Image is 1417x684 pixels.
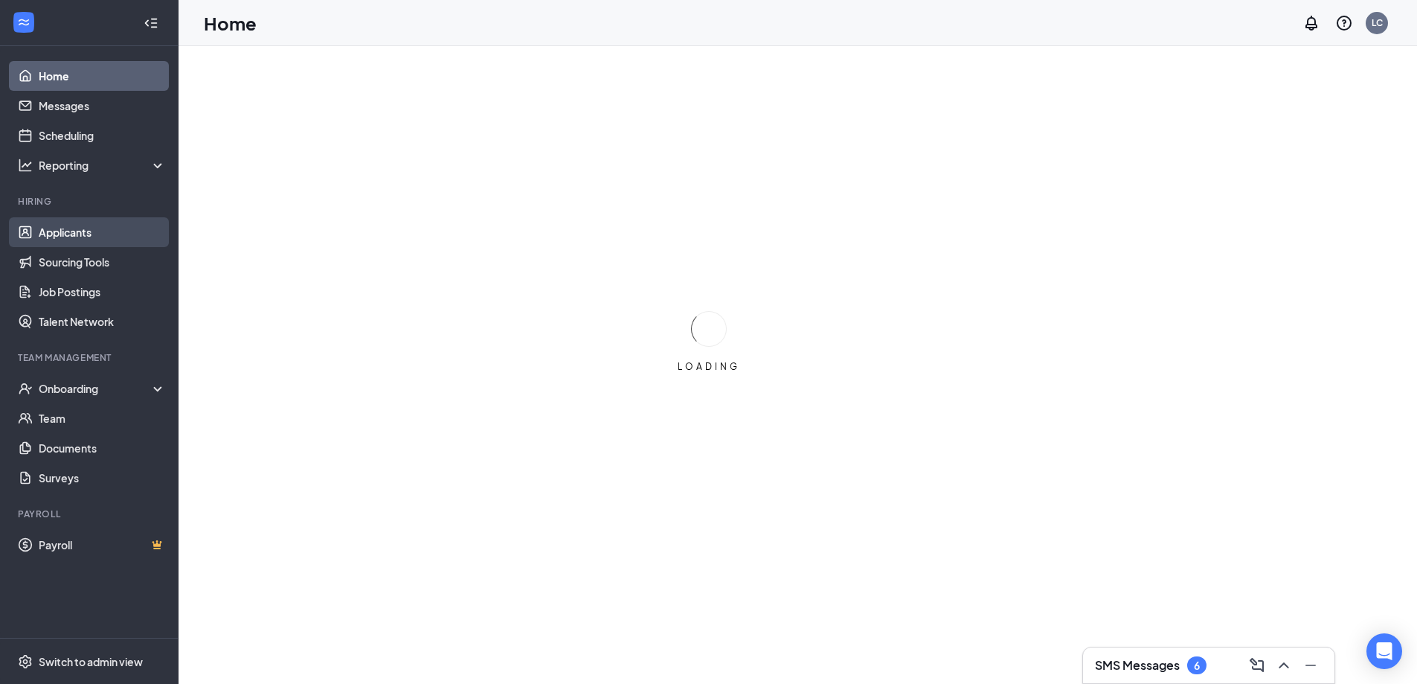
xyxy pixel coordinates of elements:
[18,195,163,208] div: Hiring
[39,463,166,493] a: Surveys
[204,10,257,36] h1: Home
[39,403,166,433] a: Team
[1335,14,1353,32] svg: QuestionInfo
[1275,656,1293,674] svg: ChevronUp
[18,351,163,364] div: Team Management
[18,158,33,173] svg: Analysis
[144,16,158,31] svg: Collapse
[1299,653,1323,677] button: Minimize
[39,530,166,560] a: PayrollCrown
[39,158,167,173] div: Reporting
[39,654,143,669] div: Switch to admin view
[18,654,33,669] svg: Settings
[672,360,746,373] div: LOADING
[1194,659,1200,672] div: 6
[39,277,166,307] a: Job Postings
[1302,14,1320,32] svg: Notifications
[39,61,166,91] a: Home
[1372,16,1383,29] div: LC
[1248,656,1266,674] svg: ComposeMessage
[18,381,33,396] svg: UserCheck
[39,91,166,121] a: Messages
[39,433,166,463] a: Documents
[39,381,153,396] div: Onboarding
[39,217,166,247] a: Applicants
[1302,656,1320,674] svg: Minimize
[16,15,31,30] svg: WorkstreamLogo
[39,247,166,277] a: Sourcing Tools
[39,307,166,336] a: Talent Network
[1366,633,1402,669] div: Open Intercom Messenger
[1272,653,1296,677] button: ChevronUp
[39,121,166,150] a: Scheduling
[1095,657,1180,674] h3: SMS Messages
[1245,653,1269,677] button: ComposeMessage
[18,508,163,520] div: Payroll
